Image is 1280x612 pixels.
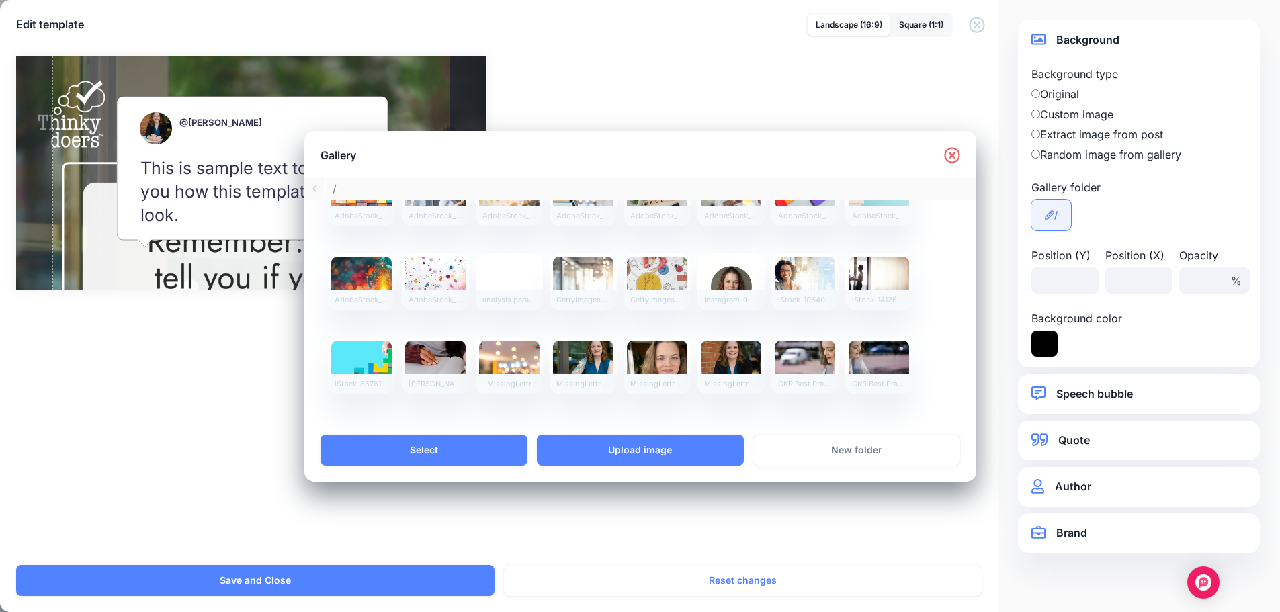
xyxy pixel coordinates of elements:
a: Select [321,435,527,466]
div: analysis paralysis [476,290,543,310]
div: OKR Best Practices No-BS Strategies for Success - 2 (1) [845,374,912,394]
div: AdobeStock_540552090 [845,206,912,226]
div: MissingLettr Quote Cards 4x5 (3) [697,374,765,394]
div: iStock-1064056738_sm [771,290,839,310]
div: MissingLettr Quote Cards 4x5 [550,374,617,394]
div: Open Intercom Messenger [1187,566,1220,599]
div: AdobeStock_300644895 [476,206,543,226]
div: GettyImages-1019217082 [550,290,617,310]
a: New folder [753,435,960,466]
div: Instagram-08-30-2025_11_46_PM [697,290,765,310]
div: OKR Best Practices No-BS Strategies for Success - 1 (1) [771,374,839,394]
div: AdobeStock_272776073 [328,206,395,226]
div: kelly-sikkema-xcvXS6wDCAY-unsplash [402,374,469,394]
a: Upload image [537,435,744,466]
div: AdobeStock_339229432 [624,206,691,226]
div: AdobeStock_317601158 [550,206,617,226]
div: AdobeStock_274192392 [402,206,469,226]
div: MissingLettr Quote Cards 4x5 (1) [624,374,691,394]
div: iStock-1412633644 [845,290,912,310]
h5: Gallery [321,147,356,163]
div: AdobeStock_713848326 [328,290,395,310]
div: iStock-857615864 [328,374,395,394]
div: AdobeStock_350503541 [697,206,765,226]
div: GettyImages-1130023029 [624,290,691,310]
span: / [333,178,976,200]
div: AdobeStock_731799704 [402,290,469,310]
div: AdobeStock_410609692 [771,206,839,226]
div: MissingLettr [476,374,543,394]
